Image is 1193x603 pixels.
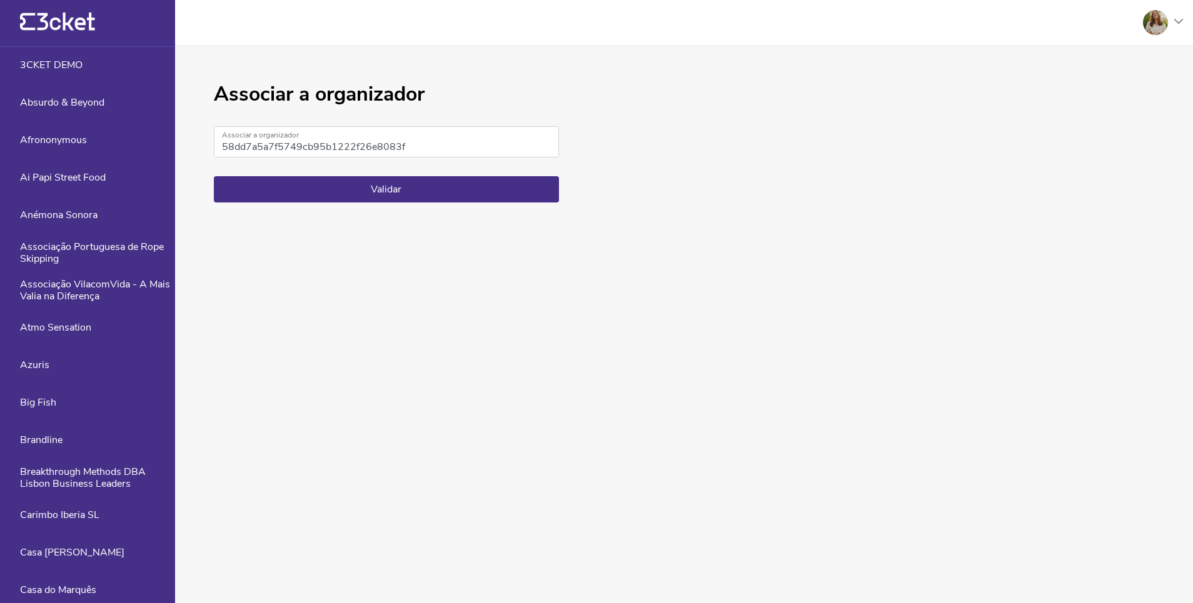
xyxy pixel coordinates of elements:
[20,466,175,489] span: Breakthrough Methods DBA Lisbon Business Leaders
[20,241,175,264] span: Associação Portuguesa de Rope Skipping
[20,172,106,183] span: Ai Papi Street Food
[20,509,99,521] span: Carimbo Iberia SL
[20,25,95,34] a: {' '}
[20,584,96,596] span: Casa do Marquês
[20,209,98,221] span: Anémona Sonora
[20,134,87,146] span: Afrononymous
[20,279,175,302] span: Associação VilacomVida - A Mais Valia na Diferença
[20,322,91,333] span: Atmo Sensation
[20,434,63,446] span: Brandline
[20,59,83,71] span: 3CKET DEMO
[20,359,49,371] span: Azuris
[20,97,104,108] span: Absurdo & Beyond
[214,126,559,157] input: Associar a organizador
[214,176,559,202] button: Validar
[214,83,559,106] h1: Associar a organizador
[20,397,56,408] span: Big Fish
[20,547,124,558] span: Casa [PERSON_NAME]
[20,13,35,31] g: {' '}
